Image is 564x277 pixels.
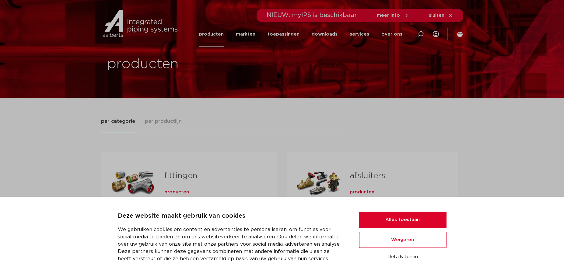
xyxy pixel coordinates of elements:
[350,22,369,47] a: services
[359,232,447,248] button: Weigeren
[118,211,344,221] p: Deze website maakt gebruik van cookies
[236,22,255,47] a: markten
[429,13,444,18] span: sluiten
[350,189,374,195] a: producten
[268,22,300,47] a: toepassingen
[101,118,135,125] span: per categorie
[164,172,197,180] a: fittingen
[118,226,344,262] p: We gebruiken cookies om content en advertenties te personaliseren, om functies voor social media ...
[145,118,182,125] span: per productlijn
[199,22,224,47] a: producten
[381,22,402,47] a: over ons
[359,212,447,228] button: Alles toestaan
[377,13,400,18] span: meer info
[429,13,454,18] a: sluiten
[199,22,402,47] nav: Menu
[433,22,439,47] div: my IPS
[377,13,409,18] a: meer info
[350,172,385,180] a: afsluiters
[107,54,279,74] h1: producten
[312,22,338,47] a: downloads
[164,189,189,195] a: producten
[359,252,447,262] button: Details tonen
[267,12,357,18] span: NIEUW: myIPS is beschikbaar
